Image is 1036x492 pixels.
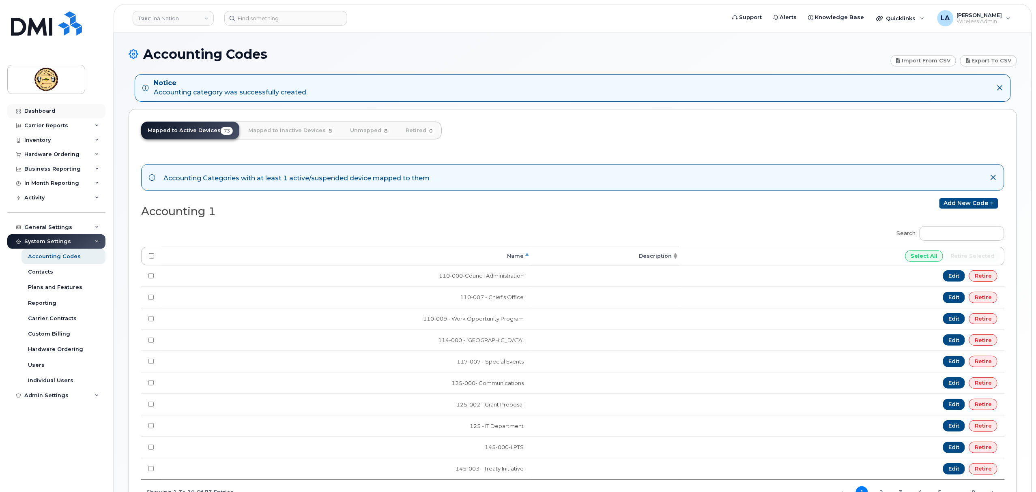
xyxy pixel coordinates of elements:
a: Import from CSV [891,55,956,66]
th: Description: activate to sort column ascending [531,247,679,265]
th: Name: activate to sort column descending [161,247,531,265]
a: Retire [969,377,997,389]
td: 117-007 - Special Events [161,351,531,372]
a: Retire [969,270,997,282]
td: 125-000- Communications [161,372,531,394]
td: 125-002 - Grant Proposal [161,394,531,415]
span: 0 [426,127,435,135]
a: Edit [943,356,965,367]
a: Add new code [939,198,998,209]
div: Accounting category was successfully created. [154,79,307,97]
strong: Notice [154,79,307,88]
a: Edit [943,442,965,453]
td: 110-009 - Work Opportunity Program [161,308,531,329]
a: Mapped to Inactive Devices [242,122,341,139]
a: Retired [399,122,442,139]
label: Search: [892,221,1004,244]
a: Edit [943,420,965,432]
td: 145-000-LPTS [161,436,531,458]
a: Retire [969,313,997,325]
a: Retire [969,399,997,410]
a: Export to CSV [960,55,1017,66]
div: Accounting Categories with at least 1 active/suspended device mapped to them [163,172,430,183]
a: Edit [943,292,965,303]
td: 125 - IT Department [161,415,531,436]
input: Select All [905,250,944,262]
a: Edit [943,270,965,282]
input: Search: [920,226,1004,241]
a: Mapped to Active Devices [141,122,239,139]
td: 110-007 - Chief's Office [161,287,531,308]
td: 145-003 - Treaty Initiative [161,458,531,479]
span: 8 [381,127,390,135]
a: Edit [943,463,965,475]
a: Unmapped [344,122,397,139]
a: Retire [969,334,997,346]
a: Retire [969,356,997,367]
h2: Accounting 1 [141,205,566,218]
span: 73 [221,127,233,135]
span: 8 [326,127,335,135]
a: Retire [969,420,997,432]
a: Edit [943,377,965,389]
h1: Accounting Codes [129,47,887,61]
a: Retire [969,442,997,453]
a: Retire [969,463,997,475]
a: Edit [943,399,965,410]
a: Edit [943,313,965,325]
a: Edit [943,334,965,346]
td: 110-000-Council Administration [161,265,531,287]
td: 114-000 - [GEOGRAPHIC_DATA] [161,329,531,351]
a: Retire [969,292,997,303]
